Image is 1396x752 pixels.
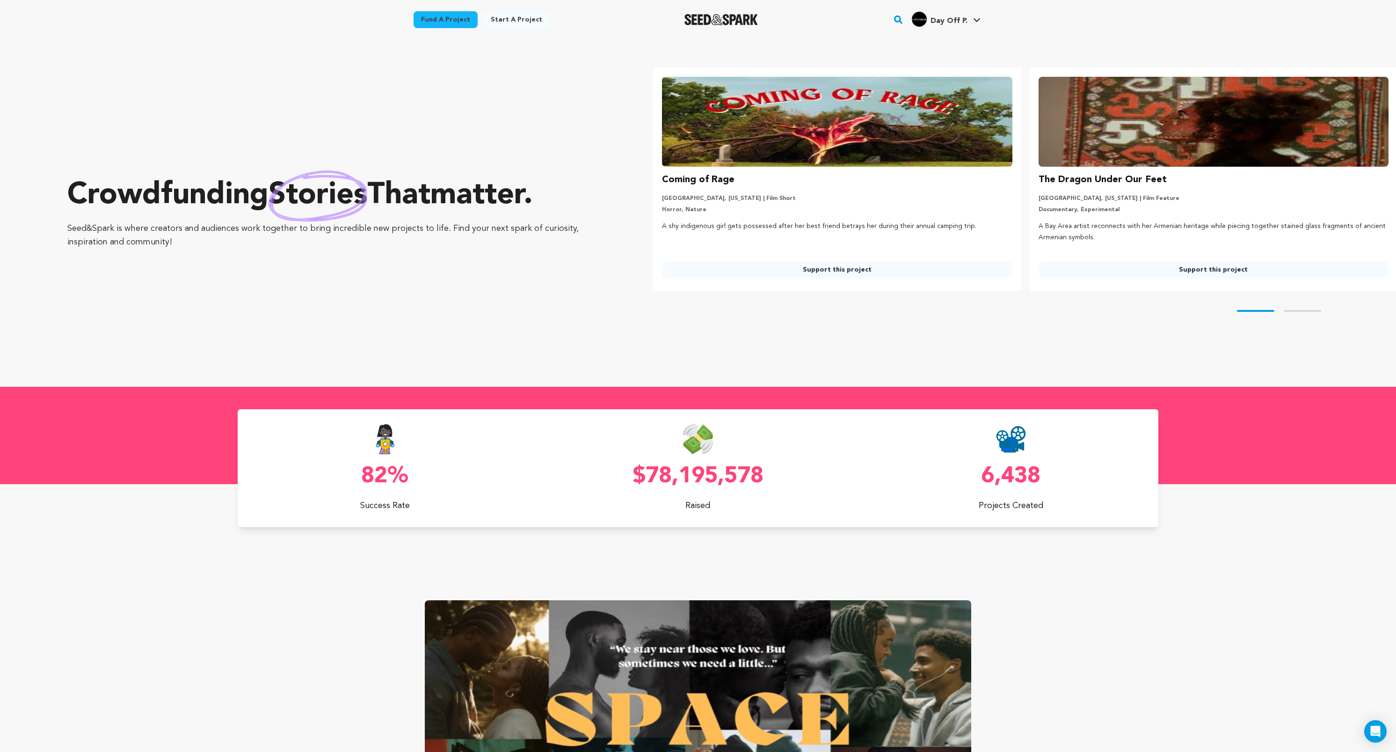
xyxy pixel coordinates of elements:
img: Seed&Spark Money Raised Icon [683,424,713,454]
p: Documentary, Experimental [1039,206,1389,214]
span: matter [430,181,523,211]
p: [GEOGRAPHIC_DATA], [US_STATE] | Film Short [662,195,1012,202]
p: 82% [238,465,532,488]
p: Seed&Spark is where creators and audiences work together to bring incredible new projects to life... [67,222,615,249]
a: Support this project [1039,261,1389,278]
a: Support this project [662,261,1012,278]
p: [GEOGRAPHIC_DATA], [US_STATE] | Film Feature [1039,195,1389,202]
img: Seed&Spark Projects Created Icon [996,424,1026,454]
img: Seed&Spark Success Rate Icon [371,424,400,454]
p: Raised [551,499,845,512]
img: hand sketched image [269,170,367,221]
a: Start a project [483,11,550,28]
p: A shy indigenous girl gets possessed after her best friend betrays her during their annual campin... [662,221,1012,232]
p: A Bay Area artist reconnects with her Armenian heritage while piecing together stained glass frag... [1039,221,1389,243]
span: Day Off P. [931,17,967,25]
img: Coming of Rage image [662,77,1012,167]
p: Crowdfunding that . [67,177,615,214]
img: The Dragon Under Our Feet image [1039,77,1389,167]
p: Horror, Nature [662,206,1012,214]
h3: The Dragon Under Our Feet [1039,172,1167,187]
a: Seed&Spark Homepage [684,14,758,25]
span: Day Off P.'s Profile [910,10,982,29]
div: Day Off P.'s Profile [912,12,967,27]
img: Seed&Spark Logo Dark Mode [684,14,758,25]
img: 96ac8e6da53c6784.png [912,12,927,27]
div: Open Intercom Messenger [1364,720,1387,743]
p: $78,195,578 [551,465,845,488]
p: 6,438 [864,465,1158,488]
a: Fund a project [414,11,478,28]
p: Success Rate [238,499,532,512]
a: Day Off P.'s Profile [910,10,982,27]
h3: Coming of Rage [662,172,734,187]
p: Projects Created [864,499,1158,512]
